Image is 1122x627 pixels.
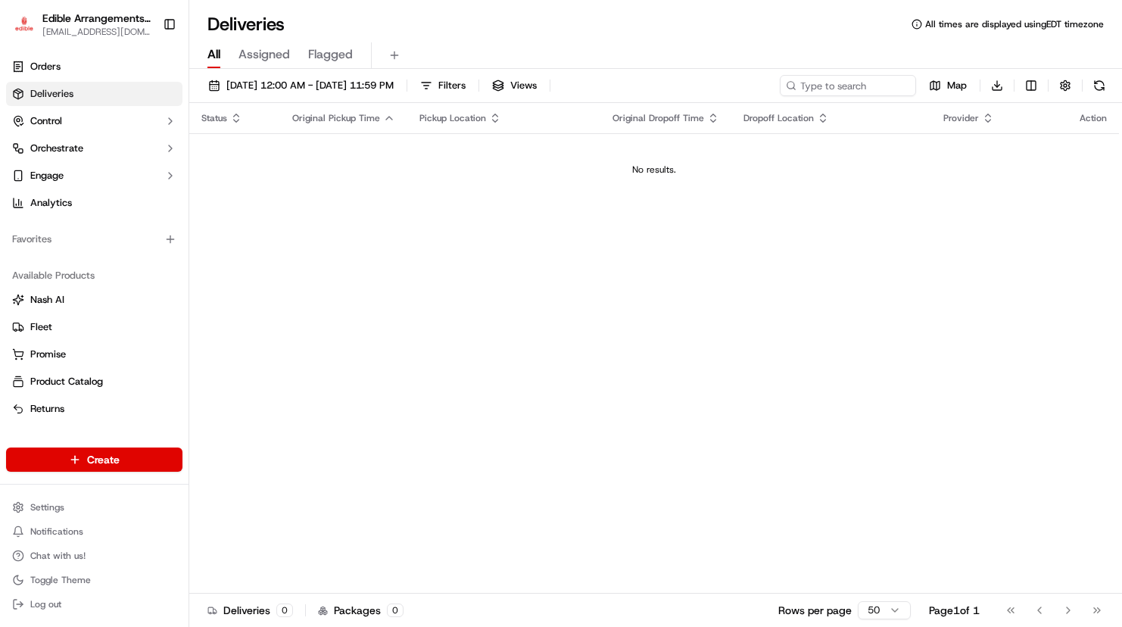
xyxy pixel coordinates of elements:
button: Create [6,448,182,472]
button: Nash AI [6,288,182,312]
span: Dropoff Location [743,112,814,124]
button: Promise [6,342,182,367]
span: Original Dropoff Time [612,112,704,124]
button: Settings [6,497,182,518]
div: Favorites [6,227,182,251]
button: Orchestrate [6,136,182,161]
span: Settings [30,501,64,513]
button: Map [922,75,974,96]
button: Filters [413,75,472,96]
h1: Deliveries [207,12,285,36]
span: Orders [30,60,61,73]
div: Packages [318,603,404,618]
button: Toggle Theme [6,569,182,591]
span: Analytics [30,196,72,210]
span: Returns [30,402,64,416]
button: Returns [6,397,182,421]
button: Chat with us! [6,545,182,566]
span: Assigned [238,45,290,64]
div: Action [1080,112,1107,124]
button: Edible Arrangements - Syracuse, NYEdible Arrangements - [GEOGRAPHIC_DATA], [GEOGRAPHIC_DATA][EMAI... [6,6,157,42]
a: Promise [12,348,176,361]
a: Nash AI [12,293,176,307]
span: Map [947,79,967,92]
span: Pickup Location [419,112,486,124]
span: All [207,45,220,64]
span: Toggle Theme [30,574,91,586]
div: 0 [387,604,404,617]
button: Notifications [6,521,182,542]
span: Filters [438,79,466,92]
button: Refresh [1089,75,1110,96]
span: Flagged [308,45,353,64]
span: Views [510,79,537,92]
button: [EMAIL_ADDRESS][DOMAIN_NAME] [42,26,151,38]
span: [DATE] 12:00 AM - [DATE] 11:59 PM [226,79,394,92]
button: Engage [6,164,182,188]
span: Log out [30,598,61,610]
p: Rows per page [778,603,852,618]
a: Fleet [12,320,176,334]
button: Log out [6,594,182,615]
span: Nash AI [30,293,64,307]
div: Deliveries [207,603,293,618]
button: Fleet [6,315,182,339]
span: Control [30,114,62,128]
span: Original Pickup Time [292,112,380,124]
span: Product Catalog [30,375,103,388]
span: Create [87,452,120,467]
a: Orders [6,55,182,79]
a: Returns [12,402,176,416]
span: Promise [30,348,66,361]
div: No results. [195,164,1113,176]
button: Edible Arrangements - [GEOGRAPHIC_DATA], [GEOGRAPHIC_DATA] [42,11,151,26]
span: Orchestrate [30,142,83,155]
button: Control [6,109,182,133]
span: Status [201,112,227,124]
button: Views [485,75,544,96]
a: Deliveries [6,82,182,106]
span: Notifications [30,526,83,538]
div: 0 [276,604,293,617]
span: All times are displayed using EDT timezone [925,18,1104,30]
span: Fleet [30,320,52,334]
div: Available Products [6,264,182,288]
span: Engage [30,169,64,182]
a: Analytics [6,191,182,215]
div: Page 1 of 1 [929,603,980,618]
span: Deliveries [30,87,73,101]
button: Product Catalog [6,370,182,394]
button: [DATE] 12:00 AM - [DATE] 11:59 PM [201,75,400,96]
a: Product Catalog [12,375,176,388]
span: Provider [943,112,979,124]
input: Type to search [780,75,916,96]
span: Chat with us! [30,550,86,562]
img: Edible Arrangements - Syracuse, NY [12,14,36,36]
